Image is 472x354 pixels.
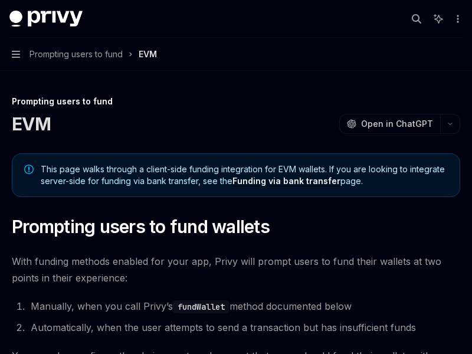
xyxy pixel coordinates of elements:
[9,11,83,27] img: dark logo
[12,113,51,135] h1: EVM
[12,96,460,107] div: Prompting users to fund
[12,216,270,237] span: Prompting users to fund wallets
[451,11,463,27] button: More actions
[12,253,460,286] span: With funding methods enabled for your app, Privy will prompt users to fund their wallets at two p...
[361,118,433,130] span: Open in ChatGPT
[27,319,460,336] li: Automatically, when the user attempts to send a transaction but has insufficient funds
[173,300,230,313] code: fundWallet
[29,47,123,61] span: Prompting users to fund
[339,114,440,134] button: Open in ChatGPT
[139,47,157,61] div: EVM
[232,176,340,186] a: Funding via bank transfer
[24,165,34,174] svg: Note
[27,298,460,314] li: Manually, when you call Privy’s method documented below
[41,163,448,187] span: This page walks through a client-side funding integration for EVM wallets. If you are looking to ...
